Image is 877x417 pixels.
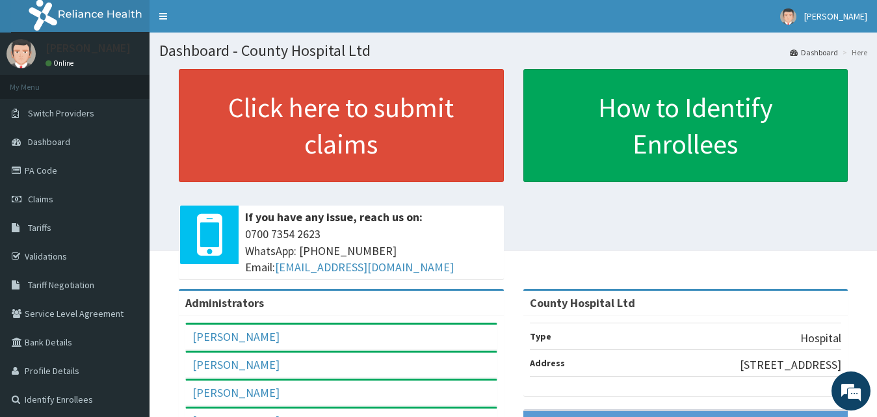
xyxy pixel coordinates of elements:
span: [PERSON_NAME] [804,10,867,22]
p: Hospital [800,330,841,347]
span: Tariff Negotiation [28,279,94,291]
a: How to Identify Enrollees [523,69,848,182]
a: [PERSON_NAME] [192,385,280,400]
a: [PERSON_NAME] [192,329,280,344]
img: User Image [7,39,36,68]
a: [EMAIL_ADDRESS][DOMAIN_NAME] [275,260,454,275]
a: Click here to submit claims [179,69,504,182]
span: Claims [28,193,53,205]
span: 0700 7354 2623 WhatsApp: [PHONE_NUMBER] Email: [245,226,497,276]
b: Address [530,357,565,369]
a: [PERSON_NAME] [192,357,280,372]
a: Online [46,59,77,68]
p: [PERSON_NAME] [46,42,131,54]
span: Switch Providers [28,107,94,119]
a: Dashboard [790,47,838,58]
b: Administrators [185,295,264,310]
img: User Image [780,8,796,25]
h1: Dashboard - County Hospital Ltd [159,42,867,59]
span: Tariffs [28,222,51,234]
strong: County Hospital Ltd [530,295,635,310]
span: Dashboard [28,136,70,148]
li: Here [839,47,867,58]
b: If you have any issue, reach us on: [245,209,423,224]
b: Type [530,330,551,342]
p: [STREET_ADDRESS] [740,356,841,373]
